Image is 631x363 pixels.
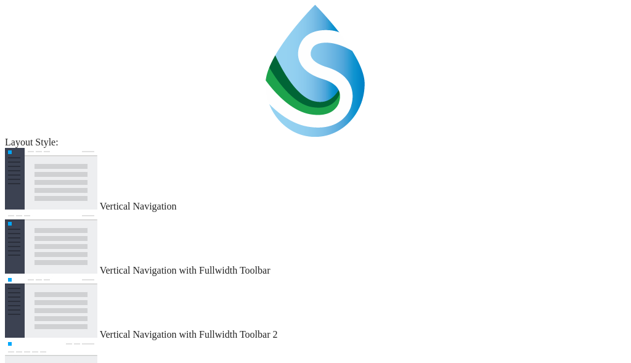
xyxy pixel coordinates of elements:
[5,276,626,340] md-radio-button: Vertical Navigation with Fullwidth Toolbar 2
[100,265,271,275] span: Vertical Navigation with Fullwidth Toolbar
[5,212,626,276] md-radio-button: Vertical Navigation with Fullwidth Toolbar
[5,212,97,274] img: vertical-nav-with-full-toolbar.jpg
[5,148,626,212] md-radio-button: Vertical Navigation
[100,201,177,211] span: Vertical Navigation
[5,148,97,210] img: vertical-nav.jpg
[5,276,97,338] img: vertical-nav-with-full-toolbar-2.jpg
[100,329,278,340] span: Vertical Navigation with Fullwidth Toolbar 2
[5,137,626,148] div: Layout Style:
[266,5,365,137] img: SWAN-Landscape-Logo-Colour-drop.png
